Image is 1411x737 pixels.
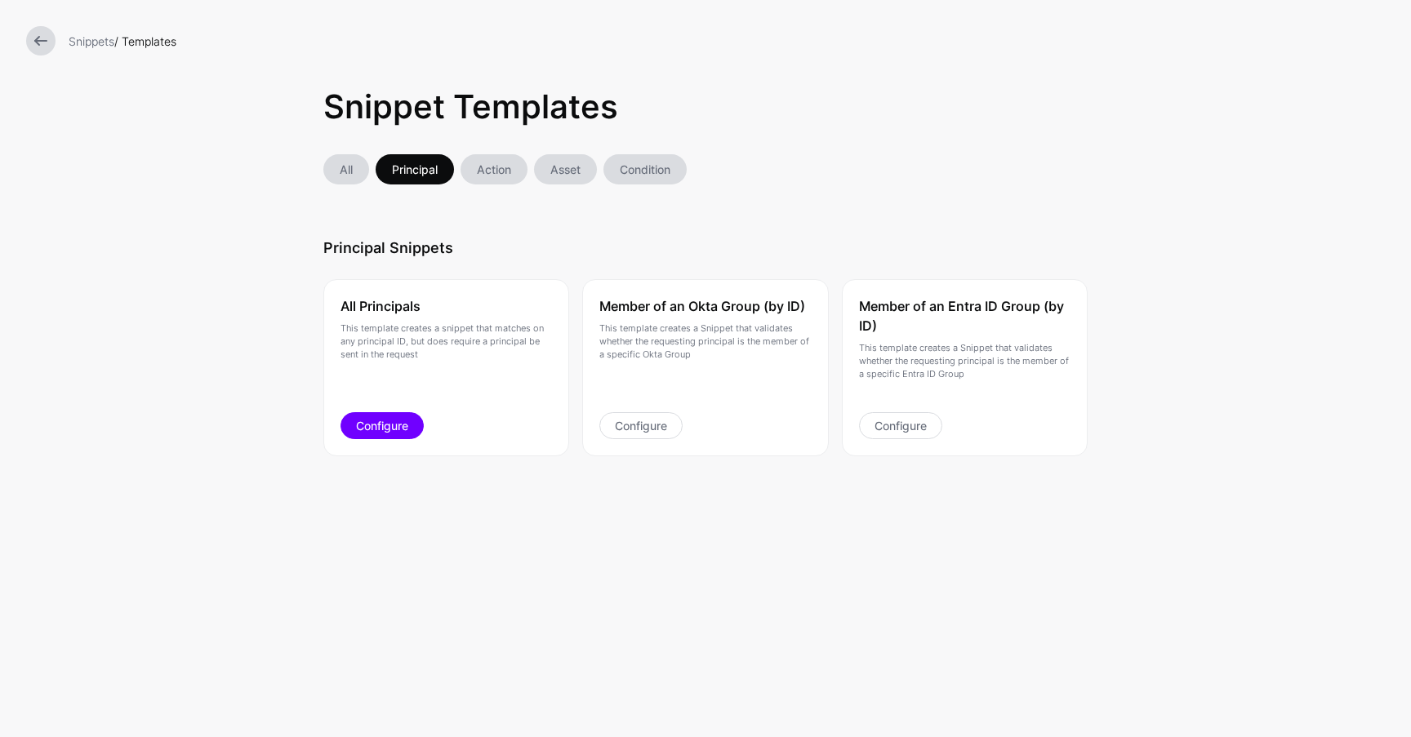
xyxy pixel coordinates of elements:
h1: Snippet Templates [323,86,1088,128]
p: This template creates a Snippet that validates whether the requesting principal is the member of ... [599,322,811,362]
h3: Member of an Entra ID Group (by ID) [859,296,1070,335]
div: / Templates [62,33,1391,50]
a: All [323,154,369,184]
a: Configure [859,412,942,439]
a: Condition [603,154,687,184]
a: Action [461,154,527,184]
h2: Principal Snippets [323,237,1088,260]
p: This template creates a snippet that matches on any principal ID, but does require a principal be... [341,322,552,362]
h3: All Principals [341,296,552,316]
a: Snippets [69,34,114,48]
h3: Member of an Okta Group (by ID) [599,296,811,316]
p: This template creates a Snippet that validates whether the requesting principal is the member of ... [859,342,1070,381]
a: Principal [376,154,454,184]
a: Asset [534,154,597,184]
a: Configure [341,412,424,439]
a: Configure [599,412,683,439]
